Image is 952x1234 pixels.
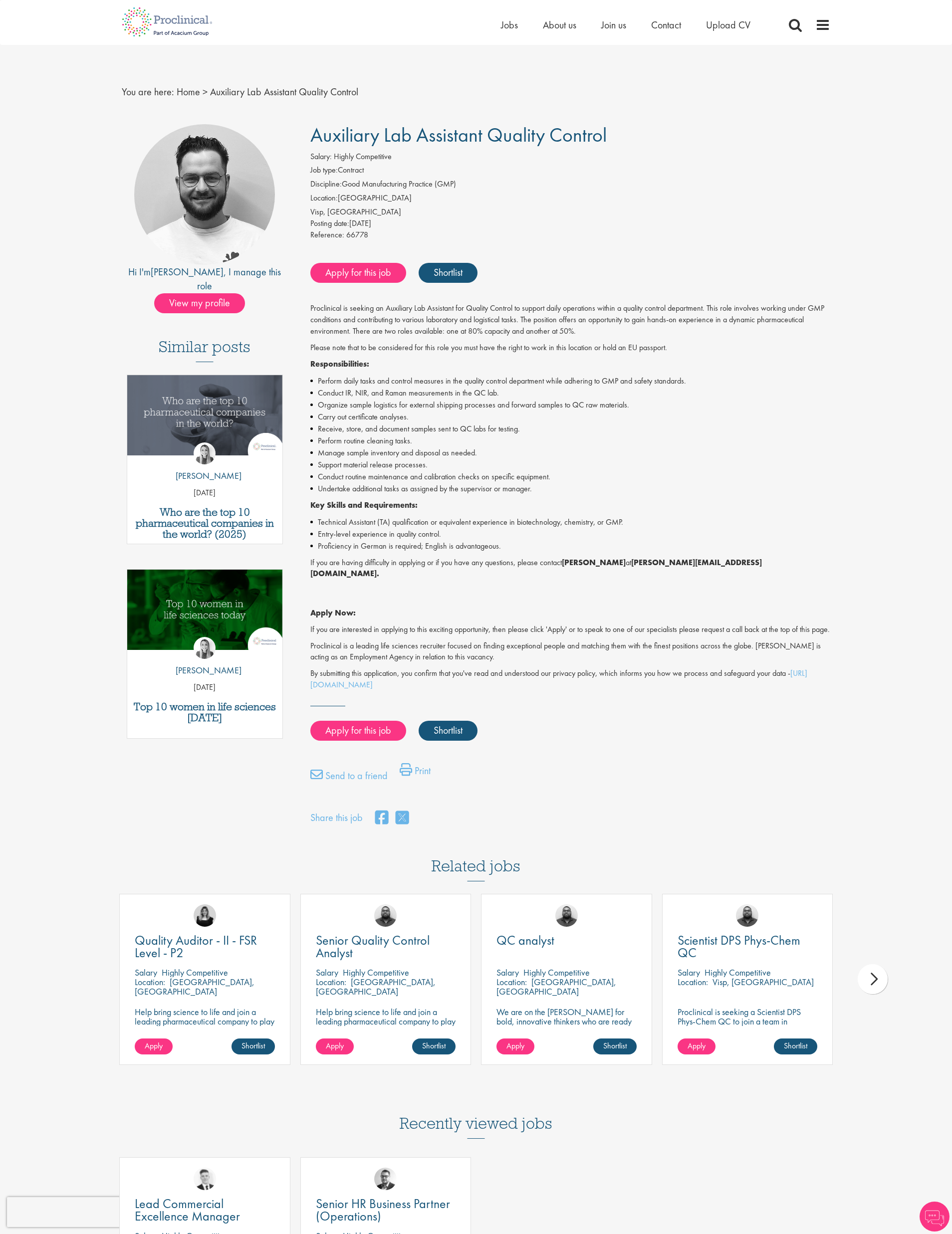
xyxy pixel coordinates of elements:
p: Highly Competitive [705,967,771,978]
li: Undertake additional tasks as assigned by the supervisor or manager. [310,483,831,495]
p: Highly Competitive [523,967,590,978]
li: Technical Assistant (TA) qualification or equivalent experience in biotechnology, chemistry, or GMP. [310,516,831,528]
li: Contract [310,165,831,179]
img: Top 10 pharmaceutical companies in the world 2025 [127,375,282,455]
label: Location: [310,193,338,204]
span: Lead Commercial Excellence Manager [135,1195,240,1225]
label: Reference: [310,229,344,241]
img: Ashley Bennett [374,904,397,927]
p: If you are interested in applying to this exciting opportunity, then please click 'Apply' or to s... [310,624,831,635]
span: Apply [688,1040,706,1051]
strong: Key Skills and Requirements: [310,500,418,510]
a: share on facebook [375,808,388,829]
h3: Similar posts [159,338,250,362]
p: [PERSON_NAME] [168,469,241,482]
a: Shortlist [774,1038,817,1054]
a: Shortlist [593,1038,637,1054]
span: View my profile [154,293,245,313]
a: Contact [651,18,681,31]
strong: [PERSON_NAME][EMAIL_ADDRESS][DOMAIN_NAME]. [310,557,762,579]
li: Manage sample inventory and disposal as needed. [310,447,831,459]
span: Salary [496,967,519,978]
span: Auxiliary Lab Assistant Quality Control [310,122,607,148]
strong: Apply Now: [310,608,356,618]
li: Good Manufacturing Practice (GMP) [310,179,831,193]
div: [DATE] [310,218,831,229]
span: 66778 [346,229,368,240]
li: Perform routine cleaning tasks. [310,435,831,447]
p: [DATE] [127,682,282,693]
a: Lead Commercial Excellence Manager [135,1198,275,1223]
a: breadcrumb link [177,85,200,98]
label: Discipline: [310,179,342,190]
span: Senior HR Business Partner (Operations) [316,1195,450,1225]
a: Shortlist [419,721,477,741]
p: [PERSON_NAME] [168,664,241,677]
img: Ashley Bennett [736,904,758,927]
a: Niklas Kaminski [374,1168,397,1190]
a: About us [543,18,576,31]
span: Posting date: [310,218,349,228]
a: Shortlist [419,263,477,283]
a: Quality Auditor - II - FSR Level - P2 [135,934,275,959]
div: Job description [310,303,831,691]
li: Proficiency in German is required; English is advantageous. [310,540,831,552]
p: Visp, [GEOGRAPHIC_DATA] [713,976,814,988]
a: Who are the top 10 pharmaceutical companies in the world? (2025) [132,507,277,540]
p: Proclinical is seeking a Scientist DPS Phys-Chem QC to join a team in [GEOGRAPHIC_DATA] [678,1007,818,1035]
a: Apply [496,1038,534,1054]
a: Senior HR Business Partner (Operations) [316,1198,456,1223]
img: Molly Colclough [194,904,216,927]
li: Receive, store, and document samples sent to QC labs for testing. [310,423,831,435]
p: [GEOGRAPHIC_DATA], [GEOGRAPHIC_DATA] [316,976,436,997]
p: [GEOGRAPHIC_DATA], [GEOGRAPHIC_DATA] [496,976,616,997]
span: Upload CV [706,18,750,31]
a: Ashley Bennett [555,904,578,927]
a: View my profile [154,295,255,308]
a: [PERSON_NAME] [151,265,224,278]
a: [URL][DOMAIN_NAME] [310,668,807,690]
span: Auxiliary Lab Assistant Quality Control [210,85,358,98]
a: Send to a friend [310,768,388,788]
div: next [858,964,888,994]
label: Share this job [310,811,363,825]
p: Highly Competitive [343,967,409,978]
li: Organize sample logistics for external shipping processes and forward samples to QC raw materials. [310,399,831,411]
strong: [PERSON_NAME] [562,557,626,568]
a: Apply [678,1038,715,1054]
img: Nicolas Daniel [194,1168,216,1190]
span: QC analyst [496,932,554,949]
span: Scientist DPS Phys-Chem QC [678,932,800,961]
li: Conduct IR, NIR, and Raman measurements in the QC lab. [310,387,831,399]
span: Join us [601,18,626,31]
a: Senior Quality Control Analyst [316,934,456,959]
p: Help bring science to life and join a leading pharmaceutical company to play a key role in delive... [316,1007,456,1054]
h3: Related jobs [432,832,520,881]
li: Support material release processes. [310,459,831,471]
a: Print [400,763,431,783]
p: By submitting this application, you confirm that you've read and understood our privacy policy, w... [310,668,831,691]
span: Salary [316,967,338,978]
a: Top 10 women in life sciences [DATE] [132,701,277,723]
span: Apply [145,1040,163,1051]
a: Shortlist [412,1038,456,1054]
span: Apply [506,1040,524,1051]
li: Perform daily tasks and control measures in the quality control department while adhering to GMP ... [310,375,831,387]
p: Proclinical is a leading life sciences recruiter focused on finding exceptional people and matchi... [310,640,831,663]
p: [DATE] [127,487,282,499]
span: Apply [326,1040,344,1051]
div: Visp, [GEOGRAPHIC_DATA] [310,206,831,218]
p: Please note that to be considered for this role you must have the right to work in this location ... [310,342,831,354]
span: Location: [316,976,346,988]
li: [GEOGRAPHIC_DATA] [310,193,831,206]
span: Location: [135,976,165,988]
p: Highly Competitive [162,967,228,978]
img: Top 10 women in life sciences today [127,570,282,650]
a: Apply [135,1038,173,1054]
span: Location: [678,976,708,988]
